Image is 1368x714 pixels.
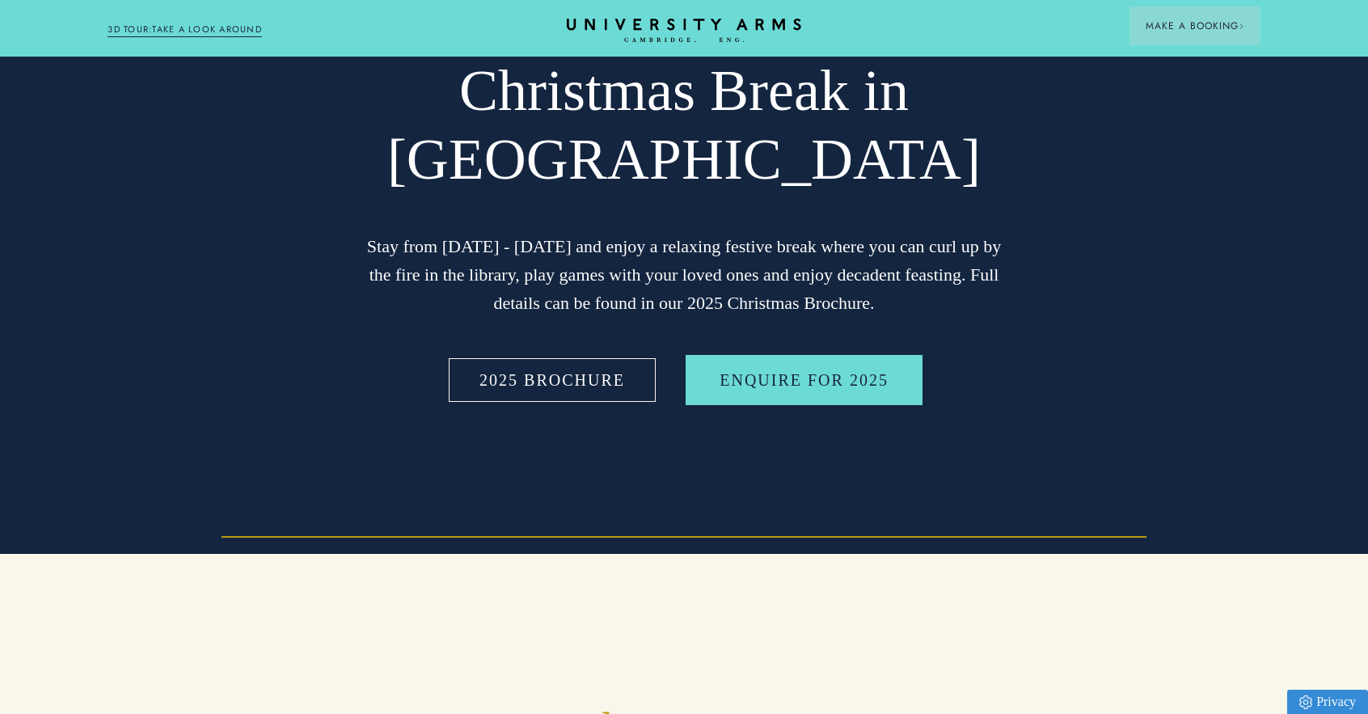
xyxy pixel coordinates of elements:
[1287,690,1368,714] a: Privacy
[1129,6,1260,45] button: Make a BookingArrow icon
[108,23,262,37] a: 3D TOUR:TAKE A LOOK AROUND
[567,19,801,44] a: Home
[686,355,923,405] a: Enquire for 2025
[1146,19,1244,33] span: Make a Booking
[445,355,659,405] a: 2025 BROCHURE
[1239,23,1244,29] img: Arrow icon
[361,232,1007,318] p: Stay from [DATE] - [DATE] and enjoy a relaxing festive break where you can curl up by the fire in...
[1299,695,1312,709] img: Privacy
